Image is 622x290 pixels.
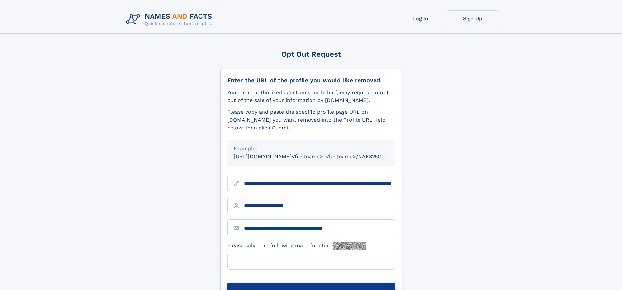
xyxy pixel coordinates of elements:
[227,108,395,132] div: Please copy and paste the specific profile page URL on [DOMAIN_NAME] you want removed into the Pr...
[234,145,389,153] div: Example:
[447,10,499,26] a: Sign Up
[220,50,402,58] div: Opt Out Request
[123,10,217,28] img: Logo Names and Facts
[227,77,395,84] div: Enter the URL of the profile you would like removed
[234,153,407,160] small: [URL][DOMAIN_NAME]<firstname>_<lastname>/NAF325G-xxxxxxxx
[394,10,447,26] a: Log In
[227,89,395,104] div: You, or an authorized agent on your behalf, may request to opt-out of the sale of your informatio...
[227,242,366,250] label: Please solve the following math function:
